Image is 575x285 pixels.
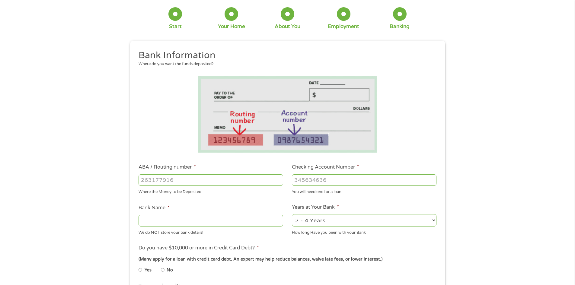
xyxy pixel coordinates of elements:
[139,174,283,186] input: 263177916
[198,76,377,153] img: Routing number location
[139,187,283,195] div: Where the Money to be Deposited
[139,61,432,67] div: Where do you want the funds deposited?
[139,227,283,236] div: We do NOT store your bank details!
[292,187,436,195] div: You will need one for a loan.
[169,23,182,30] div: Start
[145,267,152,274] label: Yes
[390,23,410,30] div: Banking
[328,23,359,30] div: Employment
[139,49,432,62] h2: Bank Information
[292,174,436,186] input: 345634636
[139,164,196,170] label: ABA / Routing number
[218,23,245,30] div: Your Home
[292,164,359,170] label: Checking Account Number
[139,205,170,211] label: Bank Name
[275,23,300,30] div: About You
[139,256,436,263] div: (Many apply for a loan with credit card debt. An expert may help reduce balances, waive late fees...
[139,245,259,251] label: Do you have $10,000 or more in Credit Card Debt?
[292,204,339,211] label: Years at Your Bank
[292,227,436,236] div: How long Have you been with your Bank
[167,267,173,274] label: No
